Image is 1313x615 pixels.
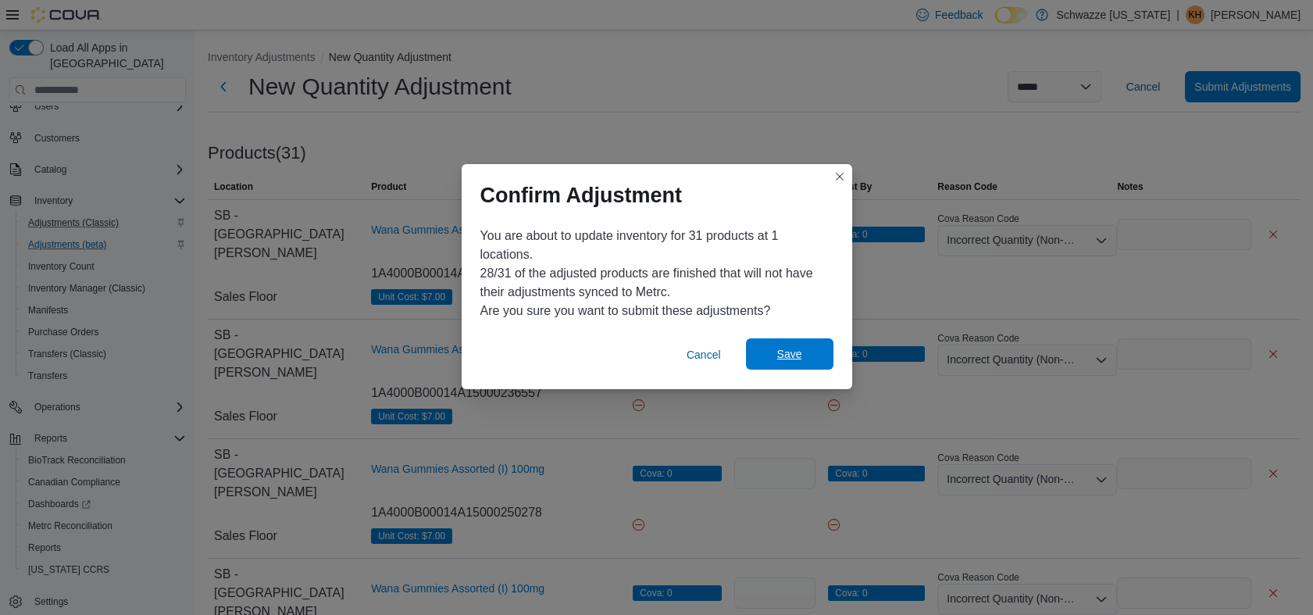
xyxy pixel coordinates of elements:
[680,339,727,370] button: Cancel
[777,346,802,362] span: Save
[480,227,833,320] p: You are about to update inventory for 31 products at 1 locations. 28/31 of the adjusted products ...
[746,338,833,370] button: Save
[830,167,849,186] button: Closes this modal window
[480,183,683,208] h1: Confirm Adjustment
[674,339,733,370] button: Cancel
[687,347,721,363] span: Cancel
